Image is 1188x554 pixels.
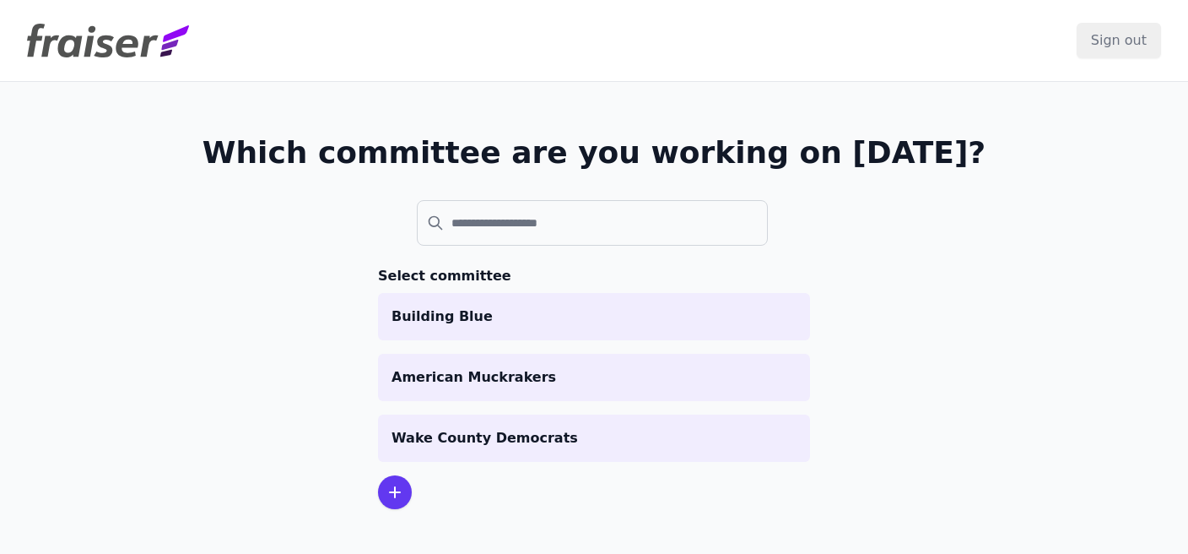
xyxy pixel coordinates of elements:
img: Fraiser Logo [27,24,189,57]
input: Sign out [1077,23,1161,58]
a: American Muckrakers [378,354,810,401]
p: American Muckrakers [391,367,796,388]
p: Wake County Democrats [391,428,796,448]
h1: Which committee are you working on [DATE]? [202,136,986,170]
a: Building Blue [378,293,810,340]
a: Wake County Democrats [378,415,810,462]
h3: Select committee [378,266,810,286]
p: Building Blue [391,307,796,327]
